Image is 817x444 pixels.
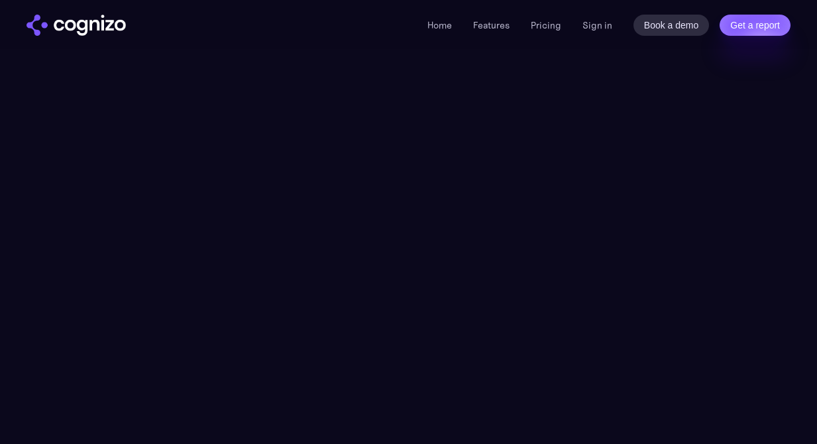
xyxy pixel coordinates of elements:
a: Get a report [720,15,790,36]
a: Features [473,19,510,31]
a: Home [427,19,452,31]
a: Pricing [531,19,561,31]
a: Book a demo [633,15,710,36]
a: Sign in [582,17,612,33]
a: home [27,15,126,36]
img: cognizo logo [27,15,126,36]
